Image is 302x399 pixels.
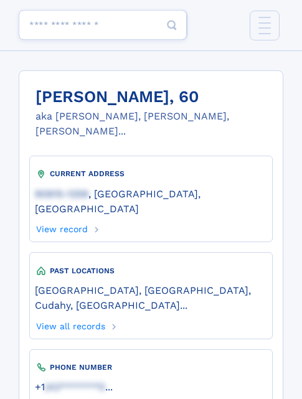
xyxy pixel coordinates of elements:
[35,265,267,277] div: PAST LOCATIONS
[35,317,105,331] a: View all records
[35,298,187,311] a: Cudahy, [GEOGRAPHIC_DATA]...
[35,188,88,200] span: 90815-1259
[35,361,267,373] div: PHONE NUMBER
[35,168,267,181] div: CURRENT ADDRESS
[19,10,187,40] input: search input
[35,187,267,215] a: 90815-1259, [GEOGRAPHIC_DATA], [GEOGRAPHIC_DATA]
[35,283,248,296] a: [GEOGRAPHIC_DATA], [GEOGRAPHIC_DATA]
[35,88,283,106] h1: [PERSON_NAME], 60
[35,277,267,317] div: ,
[35,220,88,234] a: View record
[157,10,187,40] button: Search Button
[35,109,283,139] div: aka [PERSON_NAME], [PERSON_NAME], [PERSON_NAME]...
